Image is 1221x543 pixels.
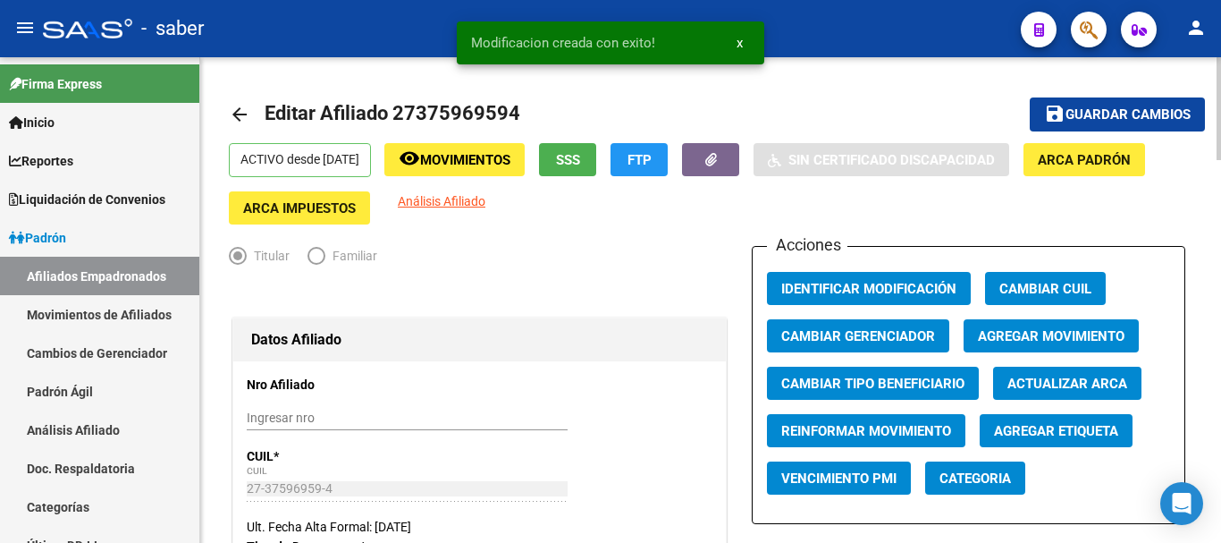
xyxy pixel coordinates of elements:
span: Agregar Etiqueta [994,423,1118,439]
button: Cambiar Tipo Beneficiario [767,367,979,400]
span: x [737,35,743,51]
button: x [722,27,757,59]
button: ARCA Padrón [1023,143,1145,176]
span: Cambiar CUIL [999,281,1091,297]
p: Nro Afiliado [247,375,386,395]
button: Guardar cambios [1030,98,1205,131]
span: Inicio [9,113,55,132]
span: Categoria [939,471,1011,487]
p: CUIL [247,446,386,466]
mat-icon: person [1185,17,1207,38]
button: Cambiar CUIL [985,272,1106,305]
span: Identificar Modificación [781,281,956,297]
mat-radio-group: Elija una opción [229,252,395,267]
div: Ult. Fecha Alta Formal: [DATE] [247,517,712,537]
button: Actualizar ARCA [993,367,1141,400]
span: Titular [247,246,290,266]
span: Cambiar Gerenciador [781,328,935,344]
button: Sin Certificado Discapacidad [754,143,1009,176]
span: Firma Express [9,74,102,94]
span: Agregar Movimiento [978,328,1124,344]
span: Análisis Afiliado [398,194,485,208]
mat-icon: menu [14,17,36,38]
p: ACTIVO desde [DATE] [229,143,371,177]
span: Sin Certificado Discapacidad [788,152,995,168]
button: Categoria [925,462,1025,495]
span: ARCA Impuestos [243,200,356,216]
span: FTP [627,152,652,168]
mat-icon: save [1044,103,1065,124]
span: SSS [556,152,580,168]
span: Liquidación de Convenios [9,190,165,209]
button: FTP [610,143,668,176]
span: Movimientos [420,152,510,168]
span: Reinformar Movimiento [781,423,951,439]
div: Open Intercom Messenger [1160,482,1203,525]
mat-icon: remove_red_eye [399,148,420,169]
button: SSS [539,143,596,176]
h1: Datos Afiliado [251,326,708,354]
button: Movimientos [384,143,525,176]
span: Guardar cambios [1065,107,1191,123]
button: Identificar Modificación [767,272,971,305]
span: Modificacion creada con exito! [471,34,655,52]
button: Agregar Etiqueta [980,414,1133,447]
span: Cambiar Tipo Beneficiario [781,376,964,392]
span: Editar Afiliado 27375969594 [265,102,520,124]
h3: Acciones [767,233,847,258]
mat-icon: arrow_back [229,104,250,125]
span: - saber [141,9,204,48]
button: ARCA Impuestos [229,191,370,225]
span: ARCA Padrón [1038,152,1131,168]
span: Padrón [9,228,66,248]
span: Familiar [325,246,377,266]
span: Vencimiento PMI [781,471,897,487]
span: Actualizar ARCA [1007,376,1127,392]
button: Vencimiento PMI [767,462,911,495]
button: Reinformar Movimiento [767,414,965,447]
button: Cambiar Gerenciador [767,319,949,352]
span: Reportes [9,151,73,171]
button: Agregar Movimiento [964,319,1139,352]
